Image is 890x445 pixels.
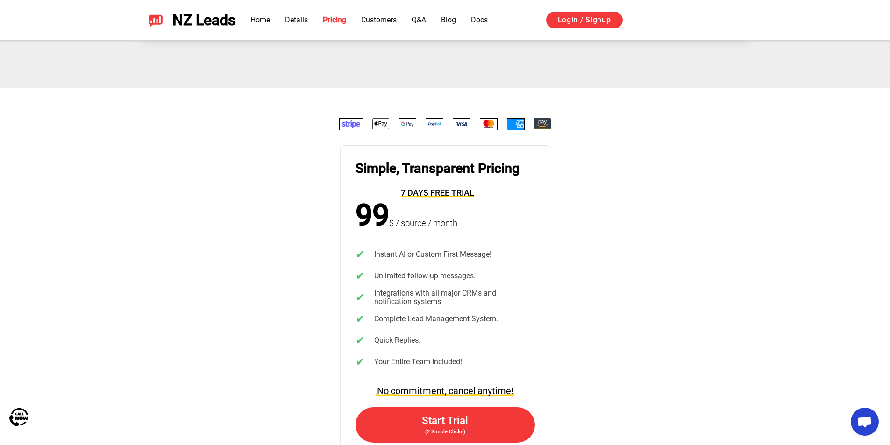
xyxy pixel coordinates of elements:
a: Blog [441,15,456,24]
iframe: Кнопка "Войти с аккаунтом Google" [632,10,755,31]
a: Open chat [851,408,879,436]
span: Integrations with all major CRMs and notification systems [374,289,535,306]
span: Your Entire Team Included! [374,358,462,366]
a: Home [250,15,270,24]
img: Visa [453,118,470,130]
span: ✔ [356,356,372,368]
span: cancel [448,386,477,398]
a: Login / Signup [546,12,623,28]
span: ✔ [356,249,372,261]
span: Simple, Transparent Pricing [356,161,520,184]
a: Start Trial(2 Simple Clicks) [356,407,535,443]
img: Stripe [339,118,363,130]
img: Amazon Pay [534,118,551,129]
span: 7 days free trial [401,188,474,199]
img: Mastercard [480,118,498,130]
img: American Express [507,118,525,130]
span: NZ Leads [172,12,235,29]
span: (2 Simple Clicks) [425,429,465,435]
a: Pricing [323,15,346,24]
span: Start Trial [422,414,468,426]
a: Details [285,15,308,24]
span: $ / source / month [389,218,457,233]
a: Customers [361,15,397,24]
span: ✔ [356,292,372,304]
span: Unlimited follow-up messages. [374,272,476,280]
img: PayPal [426,118,443,130]
span: ✔ [356,270,372,282]
img: NZ Leads logo [148,13,163,28]
span: ✔ [356,335,372,346]
span: ✔ [356,313,372,325]
img: Call Now [9,408,28,426]
span: Instant AI or Custom First Message! [374,250,491,259]
span: Complete Lead Management System. [374,315,498,323]
span: 99 [356,199,389,233]
span: No [376,386,390,398]
a: Q&A [412,15,426,24]
span: Quick Replies. [374,336,420,345]
span: anytime! [477,386,514,398]
img: Google Pay [399,118,416,130]
span: commitment, [390,386,448,398]
img: Apple Pay [372,118,389,129]
a: Docs [471,15,488,24]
